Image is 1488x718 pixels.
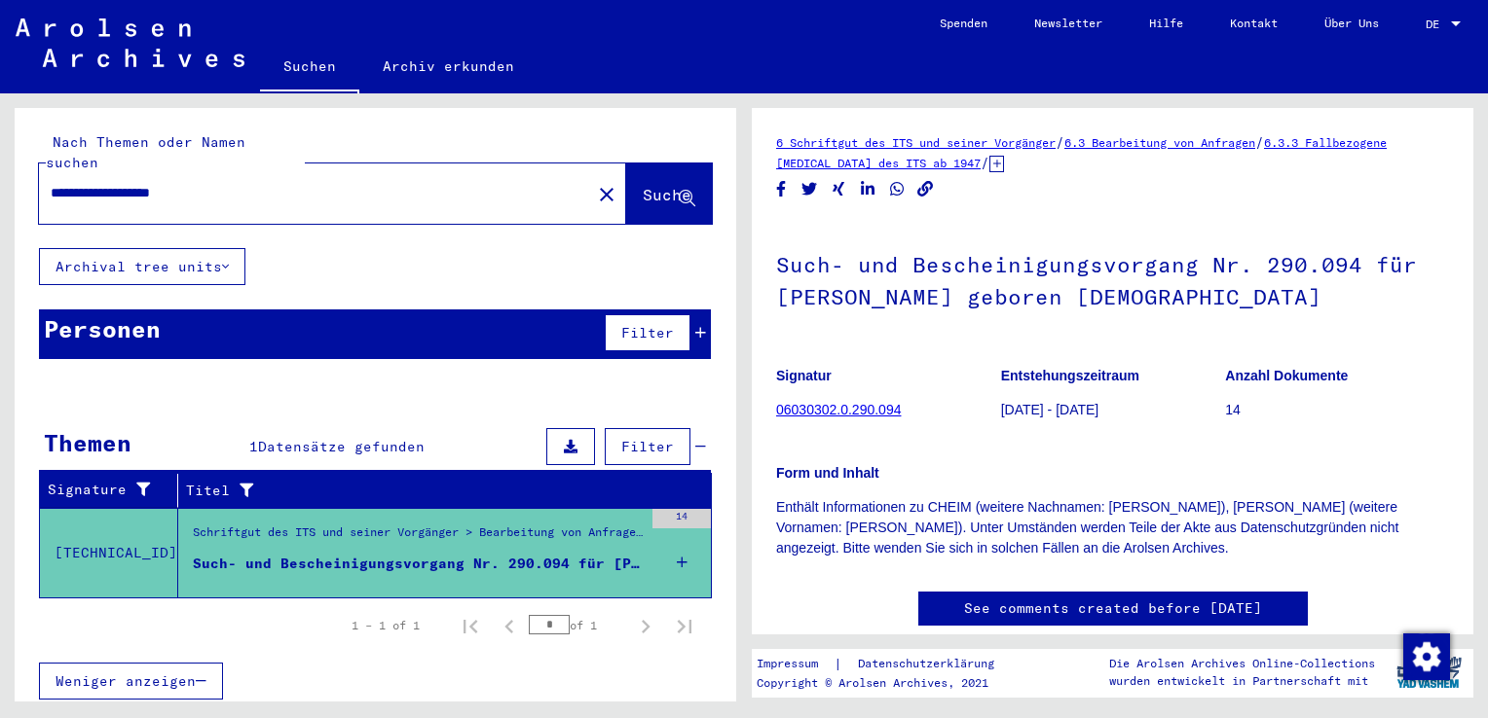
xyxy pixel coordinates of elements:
[258,438,425,455] span: Datensätze gefunden
[605,314,690,351] button: Filter
[626,606,665,645] button: Next page
[776,368,832,383] b: Signatur
[193,554,643,574] div: Such- und Bescheinigungsvorgang Nr. 290.094 für [PERSON_NAME] geboren [DEMOGRAPHIC_DATA]
[621,438,674,455] span: Filter
[1064,135,1255,150] a: 6.3 Bearbeitung von Anfragen
[587,174,626,213] button: Clear
[1225,368,1348,383] b: Anzahl Dokumente
[260,43,359,93] a: Suchen
[44,425,131,460] div: Themen
[776,465,879,481] b: Form und Inhalt
[56,672,196,690] span: Weniger anzeigen
[1109,655,1375,672] p: Die Arolsen Archives Online-Collections
[1255,133,1264,151] span: /
[800,177,820,201] button: Share on Twitter
[643,185,691,204] span: Suche
[490,606,529,645] button: Previous page
[40,508,178,597] td: [TECHNICAL_ID]
[1001,400,1225,420] p: [DATE] - [DATE]
[621,324,674,341] span: Filter
[605,428,690,465] button: Filter
[776,497,1449,558] p: Enthält Informationen zu CHEIM (weitere Nachnamen: [PERSON_NAME]), [PERSON_NAME] (weitere Vorname...
[193,523,643,551] div: Schriftgut des ITS und seiner Vorgänger > Bearbeitung von Anfragen > Fallbezogene [MEDICAL_DATA] ...
[249,438,258,455] span: 1
[44,311,161,346] div: Personen
[1225,400,1449,420] p: 14
[757,674,1018,692] p: Copyright © Arolsen Archives, 2021
[1056,133,1064,151] span: /
[757,654,834,674] a: Impressum
[48,475,182,506] div: Signature
[776,402,901,417] a: 06030302.0.290.094
[964,598,1262,619] a: See comments created before [DATE]
[858,177,878,201] button: Share on LinkedIn
[771,177,792,201] button: Share on Facebook
[1402,632,1449,679] div: Zustimmung ändern
[1403,633,1450,680] img: Zustimmung ändern
[1426,18,1447,31] span: DE
[1393,648,1466,697] img: yv_logo.png
[1001,368,1139,383] b: Entstehungszeitraum
[186,475,692,506] div: Titel
[1109,672,1375,690] p: wurden entwickelt in Partnerschaft mit
[48,480,163,500] div: Signature
[39,248,245,285] button: Archival tree units
[776,135,1056,150] a: 6 Schriftgut des ITS und seiner Vorgänger
[451,606,490,645] button: First page
[981,154,989,171] span: /
[359,43,538,90] a: Archiv erkunden
[776,220,1449,338] h1: Such- und Bescheinigungsvorgang Nr. 290.094 für [PERSON_NAME] geboren [DEMOGRAPHIC_DATA]
[665,606,704,645] button: Last page
[626,163,712,224] button: Suche
[887,177,908,201] button: Share on WhatsApp
[46,133,245,171] mat-label: Nach Themen oder Namen suchen
[842,654,1018,674] a: Datenschutzerklärung
[595,183,618,206] mat-icon: close
[39,663,223,700] button: Weniger anzeigen
[529,616,626,634] div: of 1
[352,617,420,634] div: 1 – 1 of 1
[652,509,711,528] div: 14
[829,177,849,201] button: Share on Xing
[186,481,673,501] div: Titel
[16,18,244,67] img: Arolsen_neg.svg
[757,654,1018,674] div: |
[915,177,936,201] button: Copy link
